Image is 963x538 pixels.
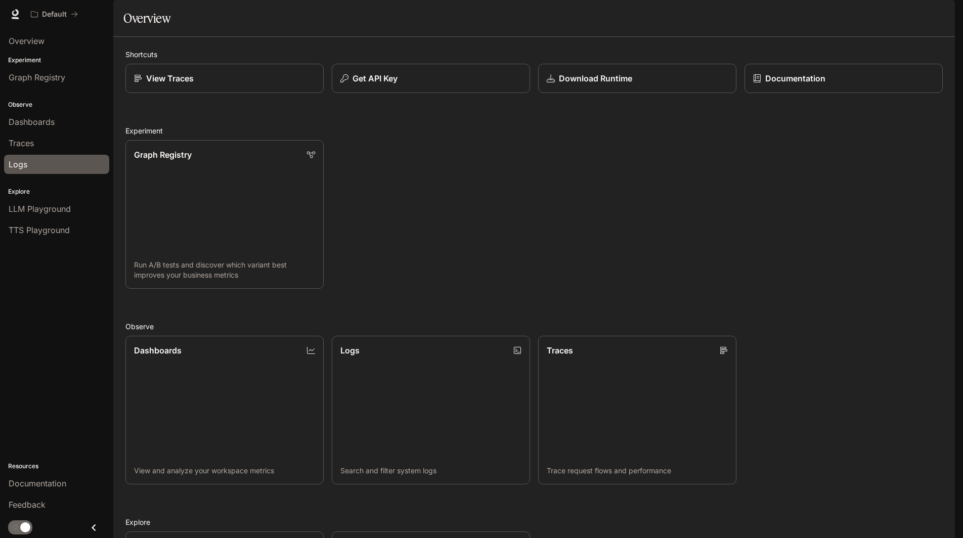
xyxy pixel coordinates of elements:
button: All workspaces [26,4,82,24]
p: Traces [547,344,573,356]
p: Documentation [765,72,825,84]
h2: Explore [125,517,943,527]
p: Graph Registry [134,149,192,161]
a: DashboardsView and analyze your workspace metrics [125,336,324,484]
p: Default [42,10,67,19]
p: Run A/B tests and discover which variant best improves your business metrics [134,260,315,280]
h2: Observe [125,321,943,332]
a: Documentation [745,64,943,93]
h2: Shortcuts [125,49,943,60]
a: Download Runtime [538,64,736,93]
p: Download Runtime [559,72,632,84]
p: Search and filter system logs [340,466,521,476]
p: View and analyze your workspace metrics [134,466,315,476]
a: TracesTrace request flows and performance [538,336,736,484]
h2: Experiment [125,125,943,136]
a: LogsSearch and filter system logs [332,336,530,484]
p: Trace request flows and performance [547,466,728,476]
h1: Overview [123,8,170,28]
a: Graph RegistryRun A/B tests and discover which variant best improves your business metrics [125,140,324,289]
button: Get API Key [332,64,530,93]
p: View Traces [146,72,194,84]
p: Get API Key [353,72,398,84]
p: Logs [340,344,360,356]
a: View Traces [125,64,324,93]
p: Dashboards [134,344,182,356]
